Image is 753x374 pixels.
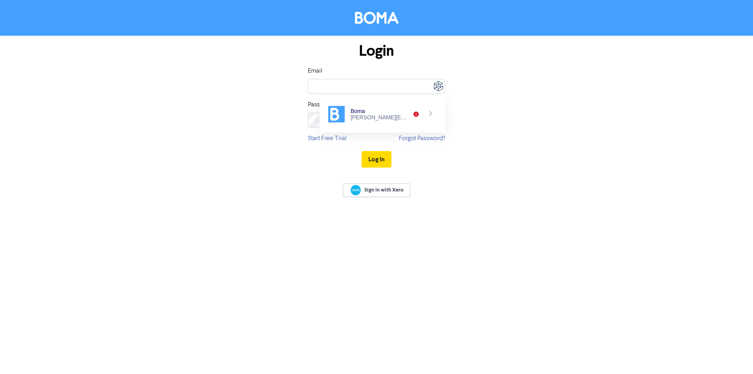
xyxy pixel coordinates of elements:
[351,185,361,195] img: Xero logo
[399,134,445,143] a: Forgot Password?
[714,336,753,374] iframe: Chat Widget
[362,151,391,168] button: Log In
[308,66,322,76] label: Email
[308,42,445,60] h1: Login
[364,186,404,193] span: Sign In with Xero
[308,134,347,143] a: Start Free Trial
[343,183,410,197] a: Sign In with Xero
[308,100,333,109] label: Password
[355,12,398,24] img: BOMA Logo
